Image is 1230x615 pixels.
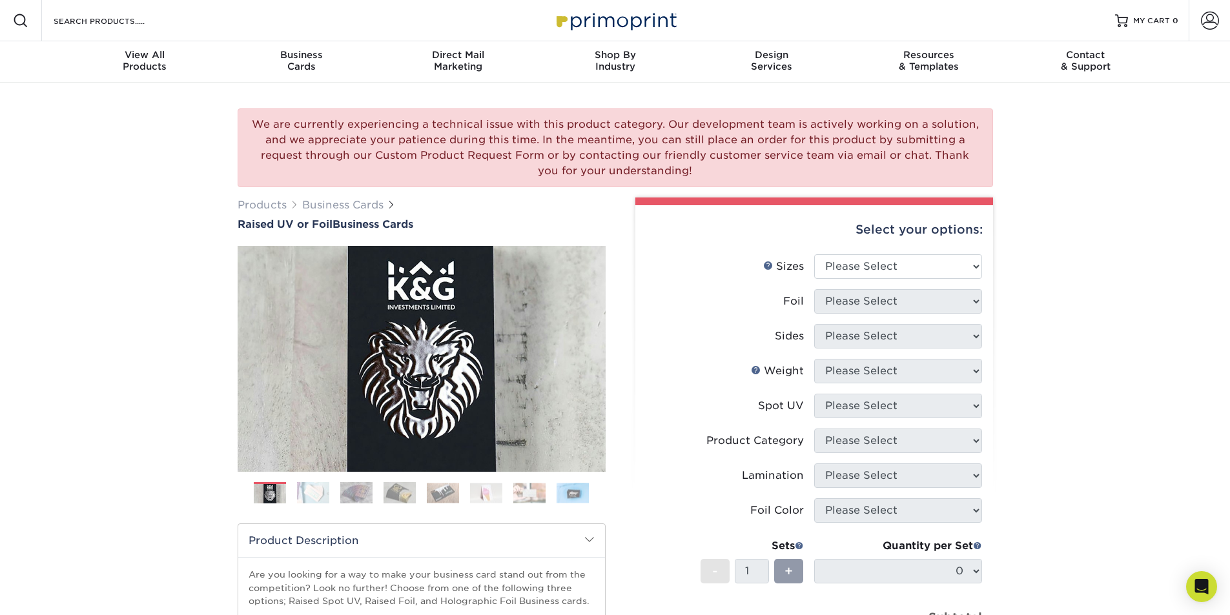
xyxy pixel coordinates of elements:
[384,481,416,504] img: Business Cards 04
[706,433,804,449] div: Product Category
[67,49,223,61] span: View All
[1007,49,1164,72] div: & Support
[1133,15,1170,26] span: MY CART
[758,398,804,414] div: Spot UV
[1186,571,1217,602] div: Open Intercom Messenger
[1007,49,1164,61] span: Contact
[537,49,693,61] span: Shop By
[742,468,804,483] div: Lamination
[52,13,178,28] input: SEARCH PRODUCTS.....
[238,218,606,230] h1: Business Cards
[557,483,589,503] img: Business Cards 08
[223,49,380,61] span: Business
[254,478,286,510] img: Business Cards 01
[763,259,804,274] div: Sizes
[646,205,983,254] div: Select your options:
[513,483,546,503] img: Business Cards 07
[850,49,1007,61] span: Resources
[380,49,537,61] span: Direct Mail
[693,49,850,61] span: Design
[470,483,502,503] img: Business Cards 06
[67,41,223,83] a: View AllProducts
[784,561,793,581] span: +
[238,524,605,557] h2: Product Description
[67,49,223,72] div: Products
[783,294,804,309] div: Foil
[537,49,693,72] div: Industry
[1173,16,1178,25] span: 0
[238,199,287,211] a: Products
[238,218,606,230] a: Raised UV or FoilBusiness Cards
[380,49,537,72] div: Marketing
[238,218,333,230] span: Raised UV or Foil
[551,6,680,34] img: Primoprint
[340,481,373,504] img: Business Cards 03
[427,483,459,503] img: Business Cards 05
[1007,41,1164,83] a: Contact& Support
[223,49,380,72] div: Cards
[850,49,1007,72] div: & Templates
[775,328,804,344] div: Sides
[302,199,384,211] a: Business Cards
[537,41,693,83] a: Shop ByIndustry
[238,108,993,187] div: We are currently experiencing a technical issue with this product category. Our development team ...
[693,49,850,72] div: Services
[238,175,606,543] img: Raised UV or Foil 01
[297,481,329,504] img: Business Cards 02
[380,41,537,83] a: Direct MailMarketing
[850,41,1007,83] a: Resources& Templates
[750,503,804,518] div: Foil Color
[223,41,380,83] a: BusinessCards
[712,561,718,581] span: -
[701,538,804,554] div: Sets
[814,538,982,554] div: Quantity per Set
[693,41,850,83] a: DesignServices
[751,363,804,379] div: Weight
